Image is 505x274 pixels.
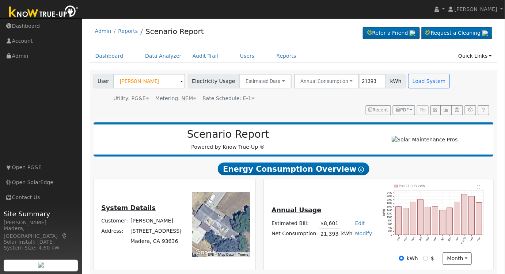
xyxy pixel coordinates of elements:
[355,231,372,236] a: Modify
[294,74,360,88] button: Annual Consumption
[388,223,392,225] text: 600
[95,28,111,34] a: Admin
[202,95,255,101] span: Alias: None
[425,207,431,235] rect: onclick=""
[386,74,406,88] span: kWh
[319,218,340,229] td: $8,601
[387,198,392,201] text: 2000
[194,248,218,257] a: Open this area in Google Maps (opens a new window)
[118,28,138,34] a: Reports
[355,220,365,226] a: Edit
[410,202,416,235] rect: onclick=""
[440,105,452,115] button: Multi-Series Graph
[387,205,392,208] text: 1600
[155,95,196,102] div: Metering: NEM
[113,74,185,88] input: Select a User
[396,107,409,113] span: PDF
[440,210,445,235] rect: onclick=""
[482,30,488,36] img: retrieve
[101,204,156,212] u: System Details
[447,208,453,235] rect: onclick=""
[404,236,408,241] text: Nov
[218,163,369,176] span: Energy Consumption Overview
[432,207,438,235] rect: onclick=""
[399,256,404,261] input: kWh
[94,74,114,88] span: User
[239,74,292,88] button: Estimated Data
[100,226,129,236] td: Address:
[430,105,441,115] button: Edit User
[393,105,415,115] button: PDF
[391,233,392,236] text: 0
[235,49,260,63] a: Users
[319,229,340,239] td: 21,393
[465,105,476,115] button: Settings
[407,255,418,262] label: kWh
[453,49,497,63] a: Quick Links
[97,128,359,151] div: Powered by Know True-Up ®
[4,225,78,240] div: Madera, [GEOGRAPHIC_DATA]
[399,184,425,188] text: Pull 21,393 kWh
[208,252,213,257] button: Keyboard shortcuts
[470,236,474,241] text: Aug
[423,256,428,261] input: $
[129,226,183,236] td: [STREET_ADDRESS]
[188,74,239,88] span: Electricity Usage
[270,218,319,229] td: Estimated Bill:
[426,236,430,241] text: Feb
[366,105,391,115] button: Recent
[272,206,321,214] u: Annual Usage
[194,248,218,257] img: Google
[418,199,424,235] rect: onclick=""
[477,236,481,241] text: Sep
[410,30,415,36] img: retrieve
[388,227,392,229] text: 400
[4,238,78,246] div: Solar Install: [DATE]
[454,202,460,235] rect: onclick=""
[61,233,68,239] a: Map
[363,27,420,39] a: Refer a Friend
[382,209,386,216] text: kWh
[403,208,409,235] rect: onclick=""
[387,216,392,218] text: 1000
[462,194,467,235] rect: onclick=""
[478,105,489,115] a: Help Link
[448,236,452,242] text: May
[396,207,402,235] rect: onclick=""
[101,128,355,141] h2: Scenario Report
[129,216,183,226] td: [PERSON_NAME]
[433,236,437,241] text: Mar
[387,209,392,211] text: 1400
[443,252,472,265] button: month
[340,229,354,239] td: kWh
[477,185,481,189] text: 
[411,236,415,241] text: Dec
[270,229,319,239] td: Net Consumption:
[387,195,392,197] text: 2200
[387,191,392,194] text: 2400
[218,252,233,257] button: Map Data
[387,202,392,204] text: 1800
[145,27,204,36] a: Scenario Report
[392,136,458,144] img: Solar Maintenance Pros
[4,244,78,252] div: System Size: 4.60 kW
[396,237,400,241] text: Oct
[187,49,224,63] a: Audit Trail
[455,236,459,241] text: Jun
[469,196,475,235] rect: onclick=""
[451,105,463,115] button: Login As
[238,252,248,256] a: Terms (opens in new tab)
[271,49,302,63] a: Reports
[38,262,44,268] img: retrieve
[388,230,392,232] text: 200
[4,219,78,227] div: [PERSON_NAME]
[421,27,492,39] a: Request a Cleaning
[461,237,467,245] text: [DATE]
[140,49,187,63] a: Data Analyzer
[113,95,149,102] div: Utility: PG&E
[441,236,445,241] text: Apr
[388,219,392,222] text: 800
[129,236,183,247] td: Madera, CA 93636
[90,49,129,63] a: Dashboard
[431,255,434,262] label: $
